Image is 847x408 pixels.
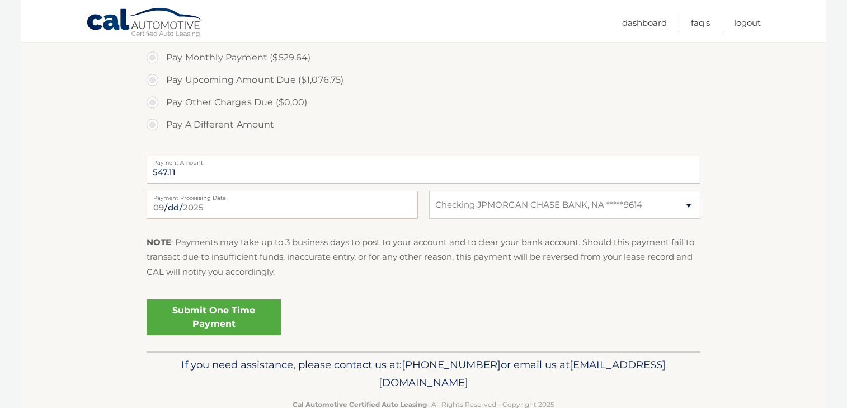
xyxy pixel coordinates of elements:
a: Cal Automotive [86,7,204,40]
strong: NOTE [147,237,171,247]
a: FAQ's [691,13,710,32]
label: Pay Monthly Payment ($529.64) [147,46,700,69]
label: Pay A Different Amount [147,114,700,136]
a: Logout [734,13,761,32]
p: : Payments may take up to 3 business days to post to your account and to clear your bank account.... [147,235,700,279]
label: Payment Processing Date [147,191,418,200]
p: If you need assistance, please contact us at: or email us at [154,356,693,392]
label: Payment Amount [147,156,700,165]
a: Submit One Time Payment [147,299,281,335]
a: Dashboard [622,13,667,32]
label: Pay Other Charges Due ($0.00) [147,91,700,114]
input: Payment Date [147,191,418,219]
span: [PHONE_NUMBER] [402,358,501,371]
input: Payment Amount [147,156,700,184]
label: Pay Upcoming Amount Due ($1,076.75) [147,69,700,91]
